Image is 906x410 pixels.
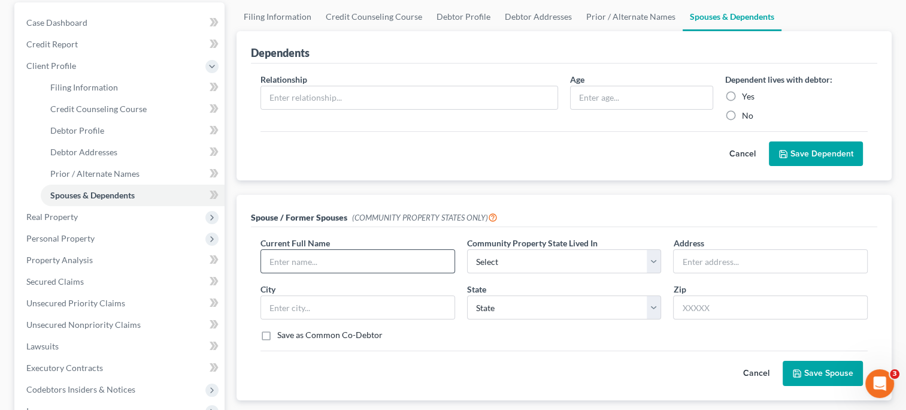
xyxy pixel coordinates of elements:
[26,384,135,394] span: Codebtors Insiders & Notices
[50,190,135,200] span: Spouses & Dependents
[742,91,755,103] label: Yes
[26,341,59,351] span: Lawsuits
[17,249,225,271] a: Property Analysis
[260,74,307,85] span: Relationship
[890,369,899,379] span: 3
[50,104,147,114] span: Credit Counseling Course
[41,141,225,163] a: Debtor Addresses
[26,212,78,222] span: Real Property
[26,319,141,330] span: Unsecured Nonpriority Claims
[716,142,769,166] button: Cancel
[41,98,225,120] a: Credit Counseling Course
[725,73,832,86] label: Dependent lives with debtor:
[17,34,225,55] a: Credit Report
[570,73,584,86] label: Age
[251,46,310,60] div: Dependents
[41,120,225,141] a: Debtor Profile
[742,110,753,122] label: No
[260,238,330,248] span: Current Full Name
[50,82,118,92] span: Filing Information
[26,298,125,308] span: Unsecured Priority Claims
[730,361,783,385] button: Cancel
[50,125,104,135] span: Debtor Profile
[319,2,429,31] a: Credit Counseling Course
[50,168,140,179] span: Prior / Alternate Names
[865,369,894,398] iframe: Intercom live chat
[17,357,225,379] a: Executory Contracts
[260,283,275,296] label: City
[261,296,454,319] input: Enter city...
[17,12,225,34] a: Case Dashboard
[26,255,93,265] span: Property Analysis
[50,147,117,157] span: Debtor Addresses
[571,86,712,109] input: Enter age...
[673,296,868,319] input: XXXXX
[26,363,103,373] span: Executory Contracts
[769,141,863,167] button: Save Dependent
[498,2,579,31] a: Debtor Addresses
[26,61,76,71] span: Client Profile
[277,329,383,341] label: Save as Common Co-Debtor
[26,39,78,49] span: Credit Report
[683,2,781,31] a: Spouses & Dependents
[26,276,84,287] span: Secured Claims
[26,233,95,243] span: Personal Property
[41,77,225,98] a: Filing Information
[783,361,863,386] button: Save Spouse
[673,283,686,296] label: Zip
[467,283,486,296] label: State
[237,2,319,31] a: Filing Information
[261,250,454,273] input: Enter name...
[41,163,225,185] a: Prior / Alternate Names
[26,17,87,28] span: Case Dashboard
[261,86,557,109] input: Enter relationship...
[674,250,867,273] input: Enter address...
[352,213,498,222] span: (COMMUNITY PROPERTY STATES ONLY)
[17,271,225,293] a: Secured Claims
[579,2,683,31] a: Prior / Alternate Names
[251,212,347,222] span: Spouse / Former Spouses
[41,185,225,206] a: Spouses & Dependents
[17,293,225,314] a: Unsecured Priority Claims
[17,336,225,357] a: Lawsuits
[467,238,598,248] span: Community Property State Lived In
[17,314,225,336] a: Unsecured Nonpriority Claims
[673,237,704,249] label: Address
[429,2,498,31] a: Debtor Profile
